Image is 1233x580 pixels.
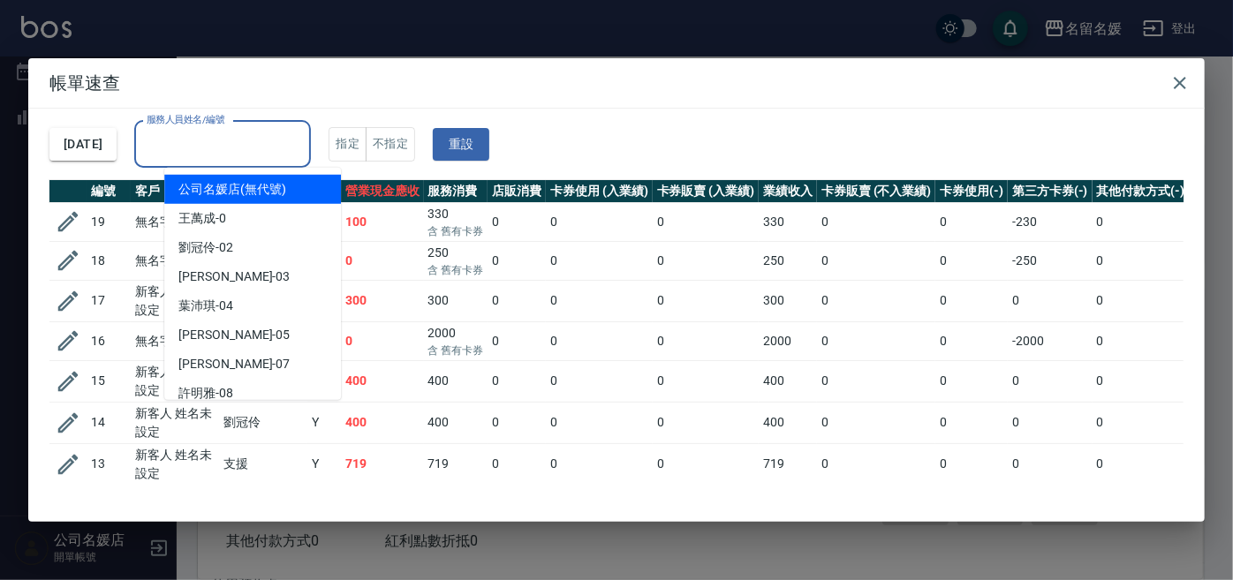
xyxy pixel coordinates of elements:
[49,128,117,161] button: [DATE]
[424,402,488,443] td: 400
[759,443,817,485] td: 719
[546,241,653,280] td: 0
[759,402,817,443] td: 400
[424,321,488,360] td: 2000
[817,180,935,203] th: 卡券販賣 (不入業績)
[219,443,307,485] td: 支援
[653,202,760,241] td: 0
[546,360,653,402] td: 0
[488,360,546,402] td: 0
[935,280,1008,321] td: 0
[87,180,131,203] th: 編號
[488,280,546,321] td: 0
[87,241,131,280] td: 18
[341,280,424,321] td: 300
[87,202,131,241] td: 19
[424,241,488,280] td: 250
[178,180,286,199] span: 公司名媛店 (無代號)
[817,443,935,485] td: 0
[935,202,1008,241] td: 0
[87,280,131,321] td: 17
[488,241,546,280] td: 0
[817,280,935,321] td: 0
[1093,280,1190,321] td: 0
[546,321,653,360] td: 0
[131,443,219,485] td: 新客人 姓名未設定
[1093,360,1190,402] td: 0
[546,280,653,321] td: 0
[341,402,424,443] td: 400
[341,360,424,402] td: 400
[653,280,760,321] td: 0
[178,267,290,286] span: [PERSON_NAME] -03
[1008,241,1093,280] td: -250
[341,241,424,280] td: 0
[433,128,489,161] button: 重設
[424,180,488,203] th: 服務消費
[428,262,484,278] p: 含 舊有卡券
[329,127,367,162] button: 指定
[341,443,424,485] td: 719
[1008,360,1093,402] td: 0
[1093,202,1190,241] td: 0
[546,180,653,203] th: 卡券使用 (入業績)
[424,202,488,241] td: 330
[307,443,341,485] td: Y
[131,360,219,402] td: 新客人 姓名未設定
[817,321,935,360] td: 0
[131,180,219,203] th: 客戶
[759,202,817,241] td: 330
[1093,443,1190,485] td: 0
[935,443,1008,485] td: 0
[653,321,760,360] td: 0
[87,321,131,360] td: 16
[546,443,653,485] td: 0
[307,402,341,443] td: Y
[178,238,233,257] span: 劉冠伶 -02
[653,241,760,280] td: 0
[131,202,219,241] td: 無名字
[428,223,484,239] p: 含 舊有卡券
[653,180,760,203] th: 卡券販賣 (入業績)
[546,402,653,443] td: 0
[1093,241,1190,280] td: 0
[817,402,935,443] td: 0
[131,402,219,443] td: 新客人 姓名未設定
[653,402,760,443] td: 0
[178,209,226,228] span: 王萬成 -0
[424,280,488,321] td: 300
[817,202,935,241] td: 0
[131,280,219,321] td: 新客人 姓名未設定
[488,321,546,360] td: 0
[488,402,546,443] td: 0
[488,180,546,203] th: 店販消費
[87,443,131,485] td: 13
[817,360,935,402] td: 0
[366,127,415,162] button: 不指定
[1093,180,1190,203] th: 其他付款方式(-)
[1008,202,1093,241] td: -230
[28,58,1205,108] h2: 帳單速查
[1093,402,1190,443] td: 0
[424,360,488,402] td: 400
[424,443,488,485] td: 719
[131,321,219,360] td: 無名字
[935,241,1008,280] td: 0
[759,321,817,360] td: 2000
[131,241,219,280] td: 無名字
[341,202,424,241] td: 100
[653,443,760,485] td: 0
[87,402,131,443] td: 14
[759,241,817,280] td: 250
[147,113,224,126] label: 服務人員姓名/編號
[935,321,1008,360] td: 0
[1093,321,1190,360] td: 0
[428,343,484,358] p: 含 舊有卡券
[219,402,307,443] td: 劉冠伶
[178,384,233,403] span: 許明雅 -08
[1008,321,1093,360] td: -2000
[178,326,290,344] span: [PERSON_NAME] -05
[1008,443,1093,485] td: 0
[1008,402,1093,443] td: 0
[1008,180,1093,203] th: 第三方卡券(-)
